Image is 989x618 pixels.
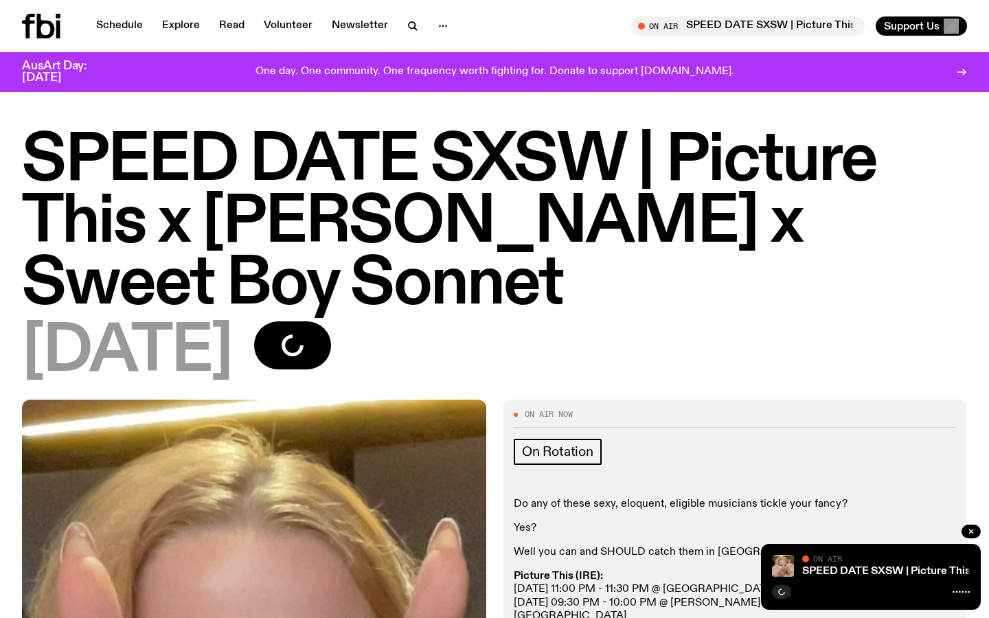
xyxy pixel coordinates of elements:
span: Support Us [884,20,940,32]
span: On Air Now [525,411,573,418]
button: On AirSPEED DATE SXSW | Picture This x [PERSON_NAME] x Sweet Boy Sonnet [631,16,865,36]
a: Schedule [88,16,151,36]
strong: Picture This (IRE): [514,571,603,582]
a: Newsletter [323,16,396,36]
h1: SPEED DATE SXSW | Picture This x [PERSON_NAME] x Sweet Boy Sonnet [22,130,967,316]
a: Read [211,16,253,36]
p: Yes? [514,522,956,535]
a: On Rotation [514,439,602,465]
span: On Rotation [522,444,593,459]
button: Support Us [876,16,967,36]
a: Explore [154,16,208,36]
p: Do any of these sexy, eloquent, eligible musicians tickle your fancy? [514,498,956,511]
h3: AusArt Day: [DATE] [22,60,110,84]
span: [DATE] [22,321,232,383]
a: Volunteer [255,16,321,36]
p: One day. One community. One frequency worth fighting for. Donate to support [DOMAIN_NAME]. [255,66,734,78]
p: Well you can and SHOULD catch them in [GEOGRAPHIC_DATA] this week: [514,546,956,559]
span: On Air [813,554,842,563]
